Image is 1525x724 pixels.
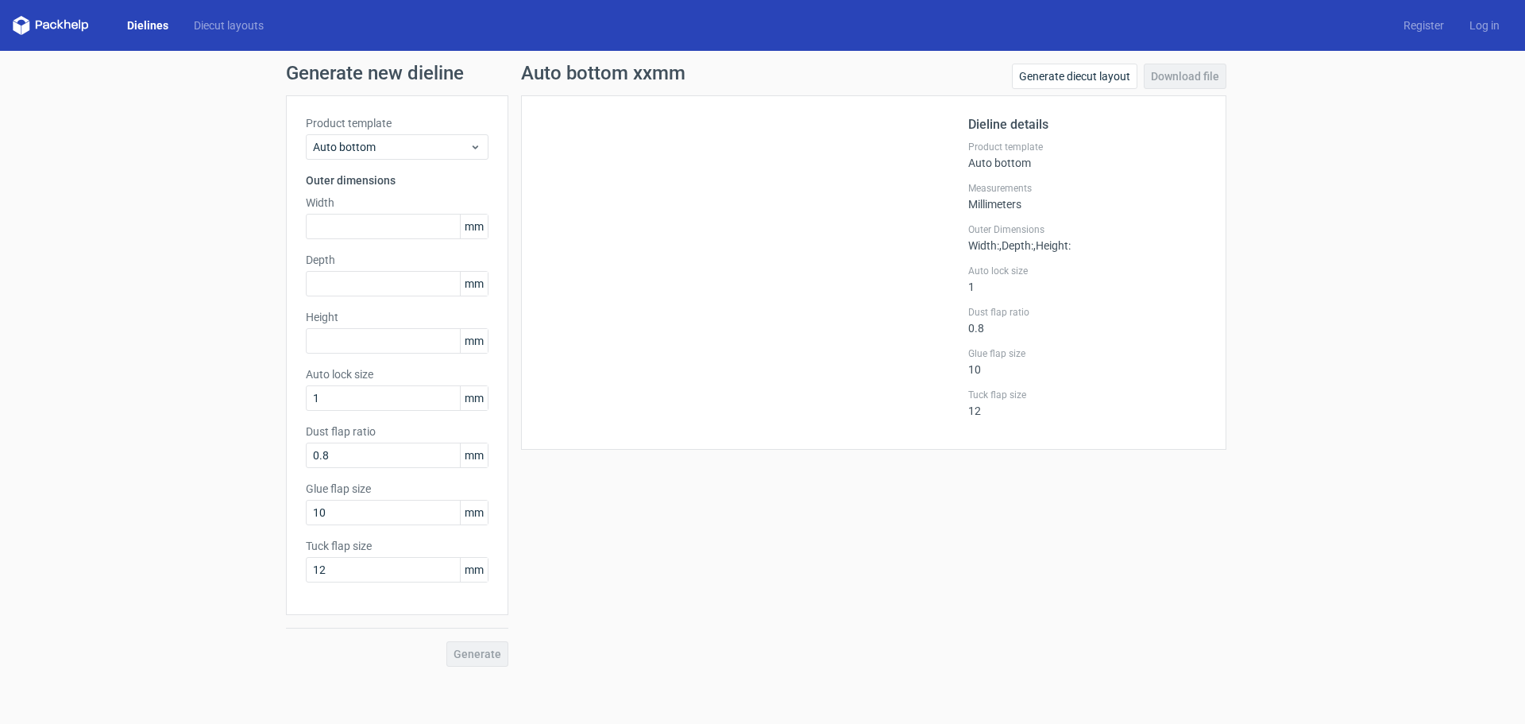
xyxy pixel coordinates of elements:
[968,239,999,252] span: Width :
[968,115,1206,134] h2: Dieline details
[460,386,488,410] span: mm
[306,481,488,497] label: Glue flap size
[968,141,1206,153] label: Product template
[999,239,1033,252] span: , Depth :
[306,538,488,554] label: Tuck flap size
[460,443,488,467] span: mm
[968,265,1206,293] div: 1
[306,252,488,268] label: Depth
[286,64,1239,83] h1: Generate new dieline
[1391,17,1457,33] a: Register
[460,272,488,296] span: mm
[968,141,1206,169] div: Auto bottom
[306,115,488,131] label: Product template
[968,347,1206,376] div: 10
[968,389,1206,417] div: 12
[968,347,1206,360] label: Glue flap size
[306,309,488,325] label: Height
[521,64,685,83] h1: Auto bottom xxmm
[1033,239,1071,252] span: , Height :
[968,182,1206,211] div: Millimeters
[968,182,1206,195] label: Measurements
[306,172,488,188] h3: Outer dimensions
[306,195,488,211] label: Width
[968,265,1206,277] label: Auto lock size
[313,139,469,155] span: Auto bottom
[968,306,1206,335] div: 0.8
[968,306,1206,319] label: Dust flap ratio
[968,223,1206,236] label: Outer Dimensions
[460,329,488,353] span: mm
[968,389,1206,401] label: Tuck flap size
[460,215,488,238] span: mm
[306,424,488,439] label: Dust flap ratio
[181,17,276,33] a: Diecut layouts
[114,17,181,33] a: Dielines
[1012,64,1137,89] a: Generate diecut layout
[1457,17,1512,33] a: Log in
[460,501,488,525] span: mm
[306,366,488,382] label: Auto lock size
[460,558,488,582] span: mm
